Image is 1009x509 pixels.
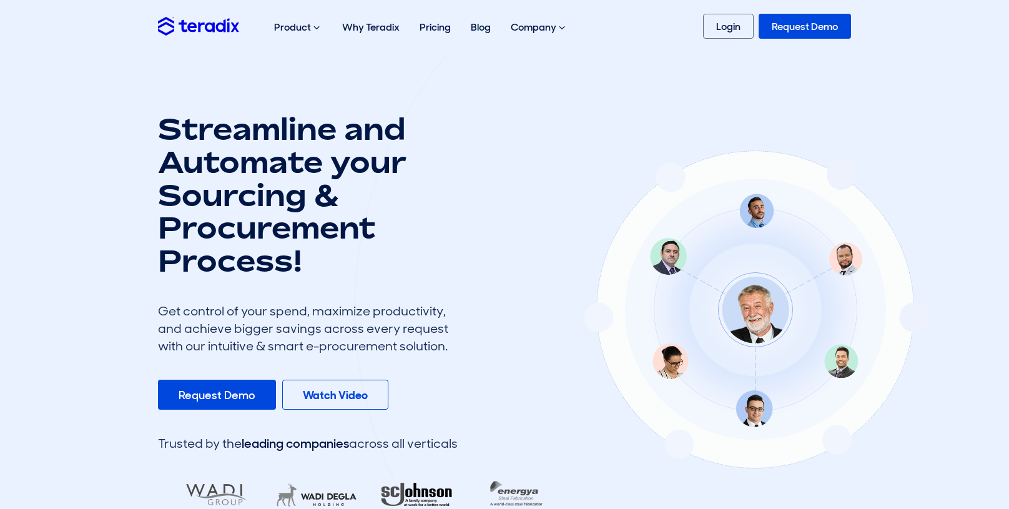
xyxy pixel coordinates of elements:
[303,388,368,403] b: Watch Video
[158,380,276,410] a: Request Demo
[158,435,458,452] div: Trusted by the across all verticals
[282,380,388,410] a: Watch Video
[158,17,239,35] img: Teradix logo
[264,7,332,47] div: Product
[158,302,458,355] div: Get control of your spend, maximize productivity, and achieve bigger savings across every request...
[759,14,851,39] a: Request Demo
[703,14,754,39] a: Login
[332,7,410,47] a: Why Teradix
[461,7,501,47] a: Blog
[501,7,578,47] div: Company
[242,435,349,452] span: leading companies
[158,112,458,277] h1: Streamline and Automate your Sourcing & Procurement Process!
[410,7,461,47] a: Pricing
